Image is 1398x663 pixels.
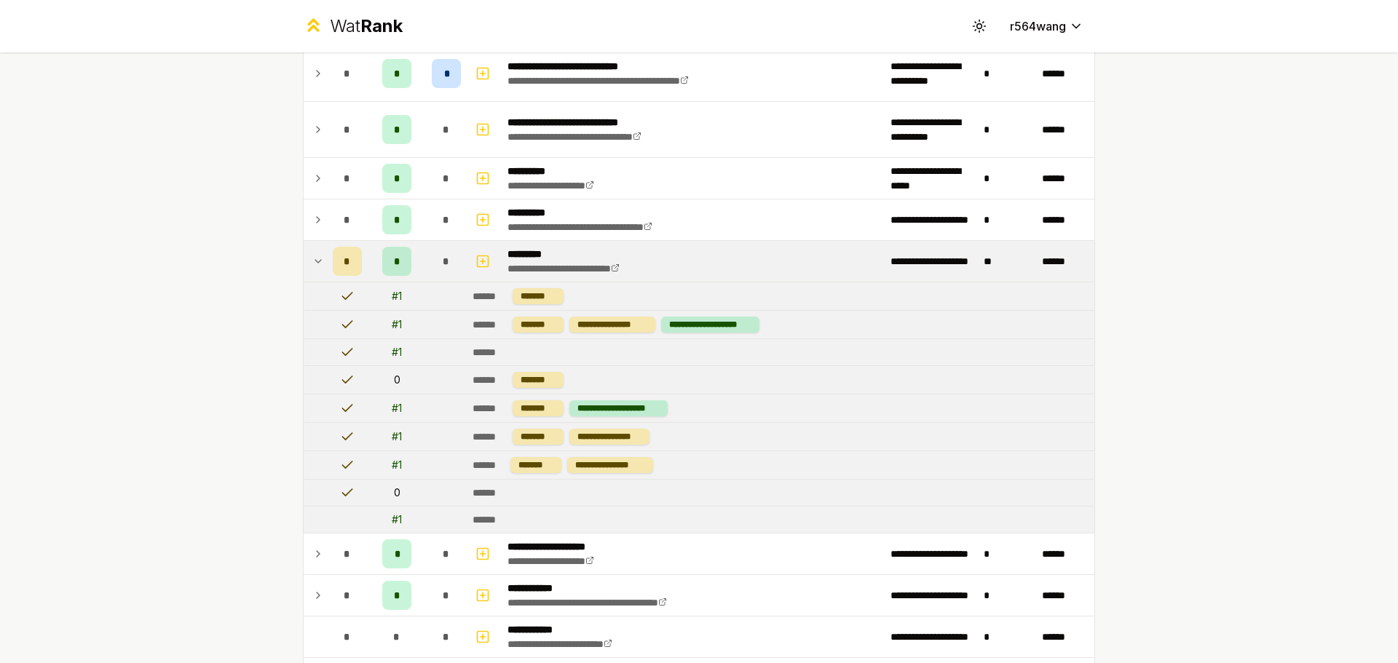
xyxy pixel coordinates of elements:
td: 0 [368,366,426,394]
div: # 1 [392,458,402,472]
a: WatRank [303,15,403,38]
div: # 1 [392,401,402,416]
div: # 1 [392,345,402,360]
button: r564wang [998,13,1095,39]
td: 0 [368,480,426,506]
div: # 1 [392,289,402,303]
span: Rank [360,15,403,36]
div: Wat [330,15,403,38]
div: # 1 [392,512,402,527]
div: # 1 [392,317,402,332]
div: # 1 [392,429,402,444]
span: r564wang [1010,17,1066,35]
